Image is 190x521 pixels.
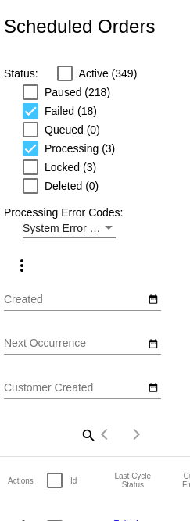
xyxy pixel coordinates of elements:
button: Previous page [90,419,121,450]
button: Change sorting for LastProcessingCycleId [113,472,152,489]
mat-header-cell: Actions [8,457,47,504]
span: Active (349) [79,64,138,83]
span: Processing (3) [45,139,115,158]
input: Next Occurrence [4,337,145,350]
input: Customer Created [4,382,145,394]
span: Deleted (0) [45,177,99,195]
span: Queued (0) [45,120,100,139]
mat-icon: date_range [148,294,159,306]
button: Change sorting for Id [70,476,77,485]
mat-icon: more_vert [13,256,31,275]
input: Created [4,294,145,306]
span: Paused (218) [45,83,110,102]
h2: Scheduled Orders [4,16,155,37]
mat-icon: search [78,423,97,447]
span: Processing Error Codes: [4,206,124,219]
span: Failed (18) [45,102,97,120]
span: Status: [4,67,38,80]
button: Next page [121,419,152,450]
mat-select: Filter by Processing Error Codes [23,219,116,238]
mat-icon: date_range [148,382,159,394]
mat-icon: date_range [148,338,159,351]
span: Locked (3) [45,158,96,177]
